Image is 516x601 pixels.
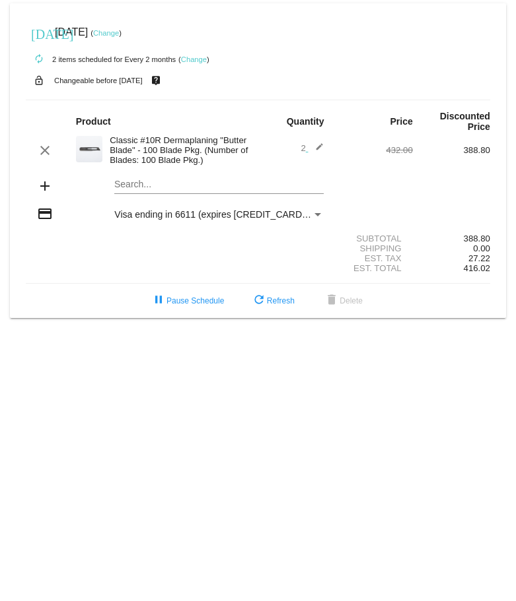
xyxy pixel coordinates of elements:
div: Shipping [336,243,413,253]
strong: Discounted Price [440,111,490,132]
strong: Product [76,116,111,127]
button: Refresh [240,289,305,313]
div: 432.00 [336,145,413,155]
mat-icon: credit_card [37,206,53,222]
small: 2 items scheduled for Every 2 months [26,55,176,63]
span: Delete [324,296,363,305]
div: Est. Tax [336,253,413,263]
button: Delete [313,289,373,313]
button: Pause Schedule [140,289,235,313]
span: 416.02 [464,263,490,273]
span: Pause Schedule [151,296,224,305]
div: Est. Total [336,263,413,273]
mat-icon: delete [324,293,340,309]
strong: Price [390,116,413,127]
mat-icon: edit [308,142,324,158]
mat-select: Payment Method [114,209,324,220]
img: dermaplanepro-10r-dermaplaning-blade-up-close.png [76,136,102,162]
mat-icon: refresh [251,293,267,309]
div: 388.80 [413,145,490,155]
span: 2 [301,143,324,153]
span: Refresh [251,296,295,305]
input: Search... [114,179,324,190]
a: Change [181,55,207,63]
small: ( ) [178,55,209,63]
small: ( ) [91,29,122,37]
div: Classic #10R Dermaplaning "Butter Blade" - 100 Blade Pkg. (Number of Blades: 100 Blade Pkg.) [103,135,258,165]
a: Change [93,29,119,37]
mat-icon: live_help [148,72,164,89]
div: 388.80 [413,234,490,243]
mat-icon: clear [37,142,53,158]
strong: Quantity [287,116,324,127]
mat-icon: lock_open [31,72,47,89]
mat-icon: add [37,178,53,194]
small: Changeable before [DATE] [54,77,143,84]
span: Visa ending in 6611 (expires [CREDIT_CARD_DATA]) [114,209,336,220]
div: Subtotal [336,234,413,243]
mat-icon: [DATE] [31,25,47,41]
mat-icon: pause [151,293,166,309]
mat-icon: autorenew [31,51,47,67]
span: 0.00 [473,243,490,253]
span: 27.22 [468,253,490,263]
